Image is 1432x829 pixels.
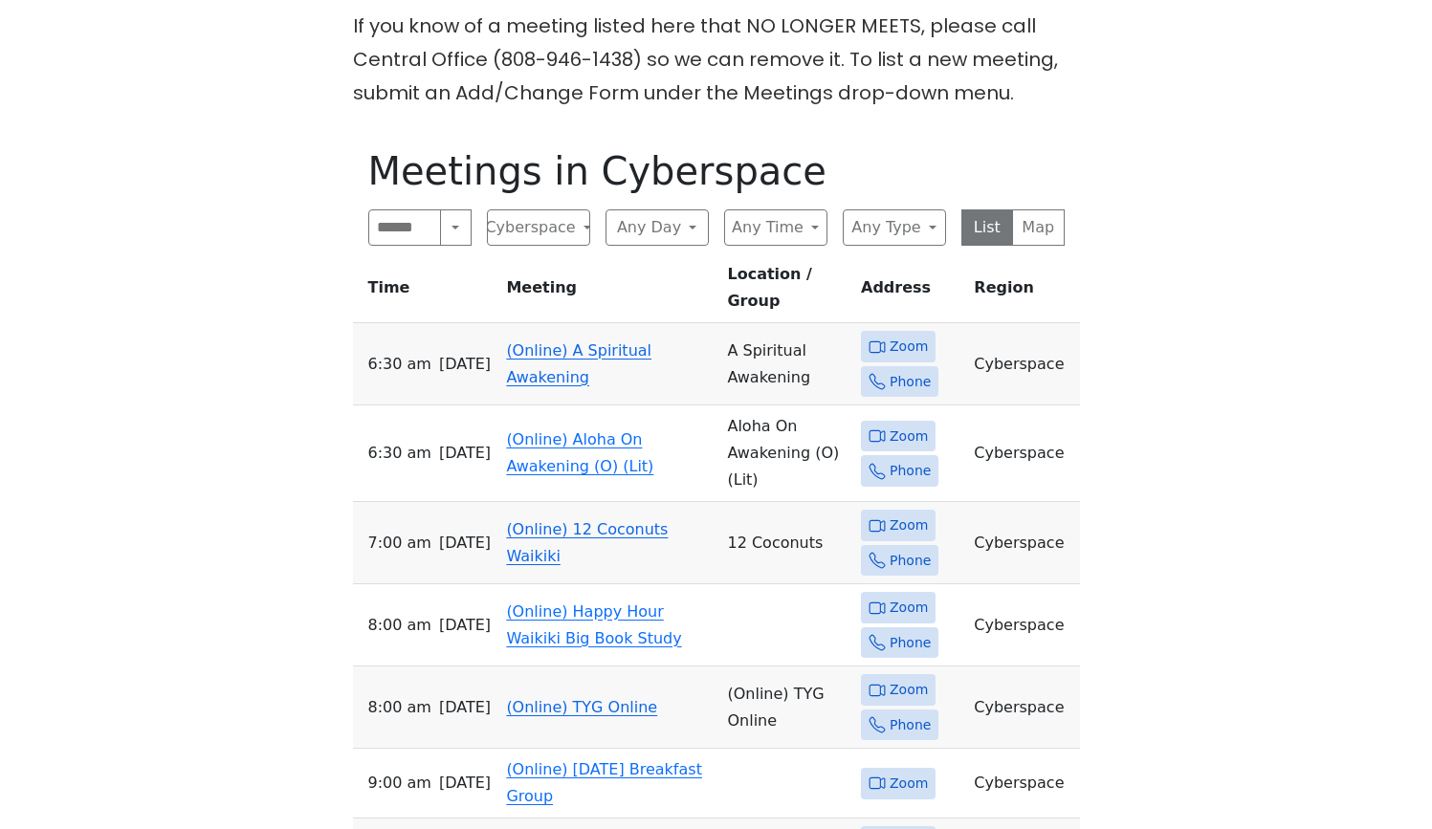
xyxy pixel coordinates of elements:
[506,430,653,475] a: (Online) Aloha On Awakening (O) (Lit)
[506,520,668,565] a: (Online) 12 Coconuts Waikiki
[890,596,928,620] span: Zoom
[368,530,431,556] span: 7:00 AM
[439,770,491,796] span: [DATE]
[368,440,431,467] span: 6:30 AM
[719,405,853,502] td: Aloha On Awakening (O) (Lit)
[966,502,1079,584] td: Cyberspace
[966,666,1079,749] td: Cyberspace
[368,694,431,721] span: 8:00 AM
[890,459,931,483] span: Phone
[368,148,1065,194] h1: Meetings in Cyberspace
[719,261,853,323] th: Location / Group
[890,678,928,702] span: Zoom
[961,209,1014,246] button: List
[890,513,928,537] span: Zoom
[966,323,1079,405] td: Cyberspace
[719,666,853,749] td: (Online) TYG Online
[719,502,853,584] td: 12 Coconuts
[440,209,471,246] button: Search
[439,440,491,467] span: [DATE]
[506,698,657,716] a: (Online) TYG Online
[890,370,931,394] span: Phone
[353,10,1080,110] p: If you know of a meeting listed here that NO LONGER MEETS, please call Central Office (808-946-14...
[506,341,651,386] a: (Online) A Spiritual Awakening
[487,209,590,246] button: Cyberspace
[843,209,946,246] button: Any Type
[724,209,827,246] button: Any Time
[439,530,491,556] span: [DATE]
[353,261,499,323] th: Time
[1012,209,1065,246] button: Map
[439,351,491,378] span: [DATE]
[439,694,491,721] span: [DATE]
[498,261,719,323] th: Meeting
[719,323,853,405] td: A Spiritual Awakening
[368,209,442,246] input: Search
[368,770,431,796] span: 9:00 AM
[506,760,702,805] a: (Online) [DATE] Breakfast Group
[890,425,928,448] span: Zoom
[368,612,431,639] span: 8:00 AM
[890,549,931,573] span: Phone
[966,405,1079,502] td: Cyberspace
[853,261,966,323] th: Address
[966,749,1079,818] td: Cyberspace
[890,713,931,737] span: Phone
[890,631,931,655] span: Phone
[368,351,431,378] span: 6:30 AM
[506,602,681,647] a: (Online) Happy Hour Waikiki Big Book Study
[966,261,1079,323] th: Region
[439,612,491,639] span: [DATE]
[890,335,928,359] span: Zoom
[890,772,928,796] span: Zoom
[606,209,709,246] button: Any Day
[966,584,1079,666] td: Cyberspace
